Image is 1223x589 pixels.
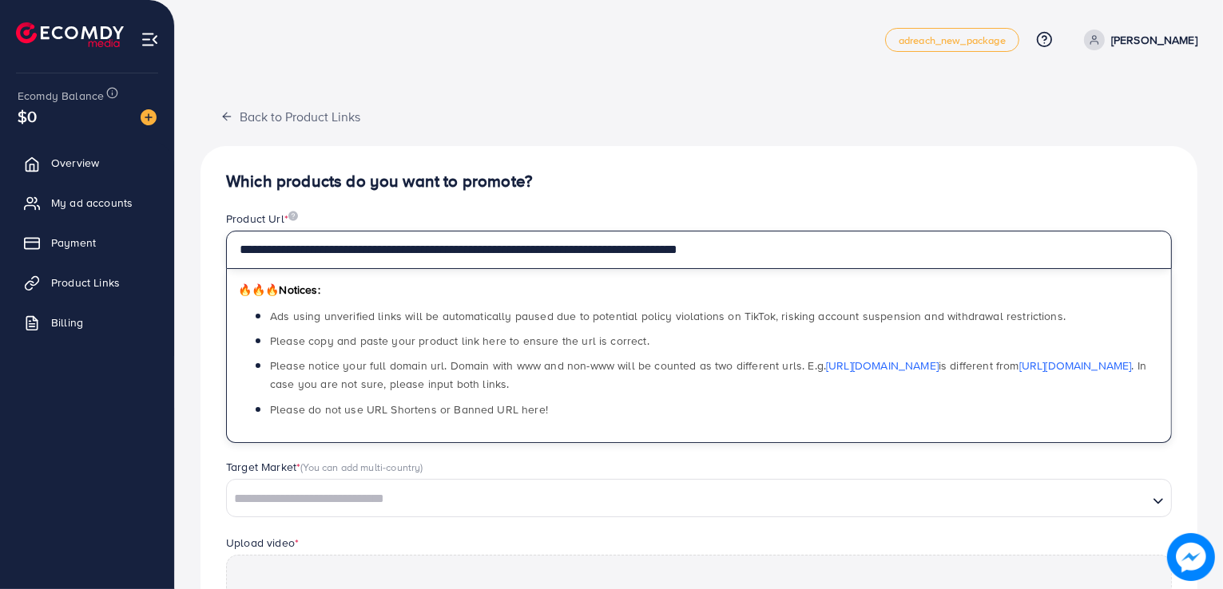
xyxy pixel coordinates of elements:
[1167,533,1215,581] img: image
[226,479,1172,517] div: Search for option
[201,99,380,133] button: Back to Product Links
[885,28,1019,52] a: adreach_new_package
[899,35,1006,45] span: adreach_new_package
[226,211,298,227] label: Product Url
[18,105,37,128] span: $0
[226,459,423,475] label: Target Market
[226,172,1172,192] h4: Which products do you want to promote?
[51,314,83,330] span: Billing
[12,306,162,338] a: Billing
[1111,30,1197,49] p: [PERSON_NAME]
[228,487,1146,512] input: Search for option
[12,147,162,179] a: Overview
[12,227,162,259] a: Payment
[141,30,159,49] img: menu
[141,109,157,125] img: image
[270,333,649,349] span: Please copy and paste your product link here to ensure the url is correct.
[51,155,99,171] span: Overview
[12,267,162,298] a: Product Links
[12,187,162,219] a: My ad accounts
[51,275,120,291] span: Product Links
[826,358,939,374] a: [URL][DOMAIN_NAME]
[288,211,298,221] img: image
[270,358,1146,392] span: Please notice your full domain url. Domain with www and non-www will be counted as two different ...
[238,282,320,298] span: Notices:
[16,22,124,47] img: logo
[226,535,299,551] label: Upload video
[270,308,1066,324] span: Ads using unverified links will be automatically paused due to potential policy violations on Tik...
[300,460,423,474] span: (You can add multi-country)
[51,195,133,211] span: My ad accounts
[1019,358,1132,374] a: [URL][DOMAIN_NAME]
[238,282,279,298] span: 🔥🔥🔥
[1078,30,1197,50] a: [PERSON_NAME]
[51,235,96,251] span: Payment
[18,88,104,104] span: Ecomdy Balance
[270,401,548,417] span: Please do not use URL Shortens or Banned URL here!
